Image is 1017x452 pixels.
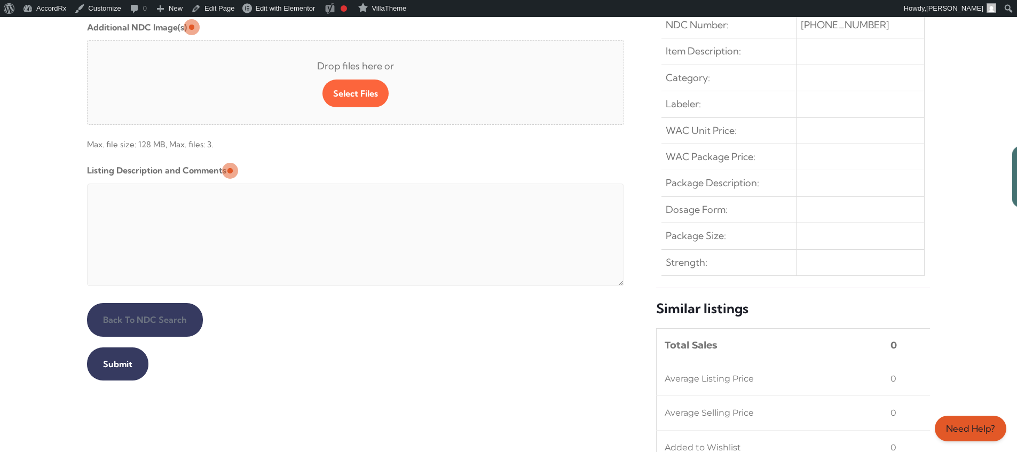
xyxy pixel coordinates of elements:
[801,17,889,34] span: [PHONE_NUMBER]
[666,254,707,271] span: Strength:
[666,122,737,139] span: WAC Unit Price:
[665,370,754,387] span: Average Listing Price
[87,19,187,36] label: Additional NDC Image(s)
[322,80,389,107] button: select files, additional ndc image(s)
[255,4,315,12] span: Edit with Elementor
[666,148,755,165] span: WAC Package Price:
[87,162,226,179] label: Listing Description and Comments
[890,405,896,422] span: 0
[666,201,728,218] span: Dosage Form:
[890,337,897,354] span: 0
[341,5,347,12] div: Focus keyphrase not set
[666,69,710,86] span: Category:
[926,4,983,12] span: [PERSON_NAME]
[666,227,726,244] span: Package Size:
[87,129,625,153] span: Max. file size: 128 MB, Max. files: 3.
[935,416,1006,441] a: Need Help?
[665,337,718,354] span: Total Sales
[666,17,729,34] span: NDC Number:
[666,96,701,113] span: Labeler:
[666,43,741,60] span: Item Description:
[665,405,754,422] span: Average Selling Price
[105,58,607,75] span: Drop files here or
[87,347,148,380] input: Submit
[666,175,759,192] span: Package Description:
[87,303,203,336] input: Back to NDC Search
[656,300,930,318] h5: Similar listings
[890,370,896,387] span: 0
